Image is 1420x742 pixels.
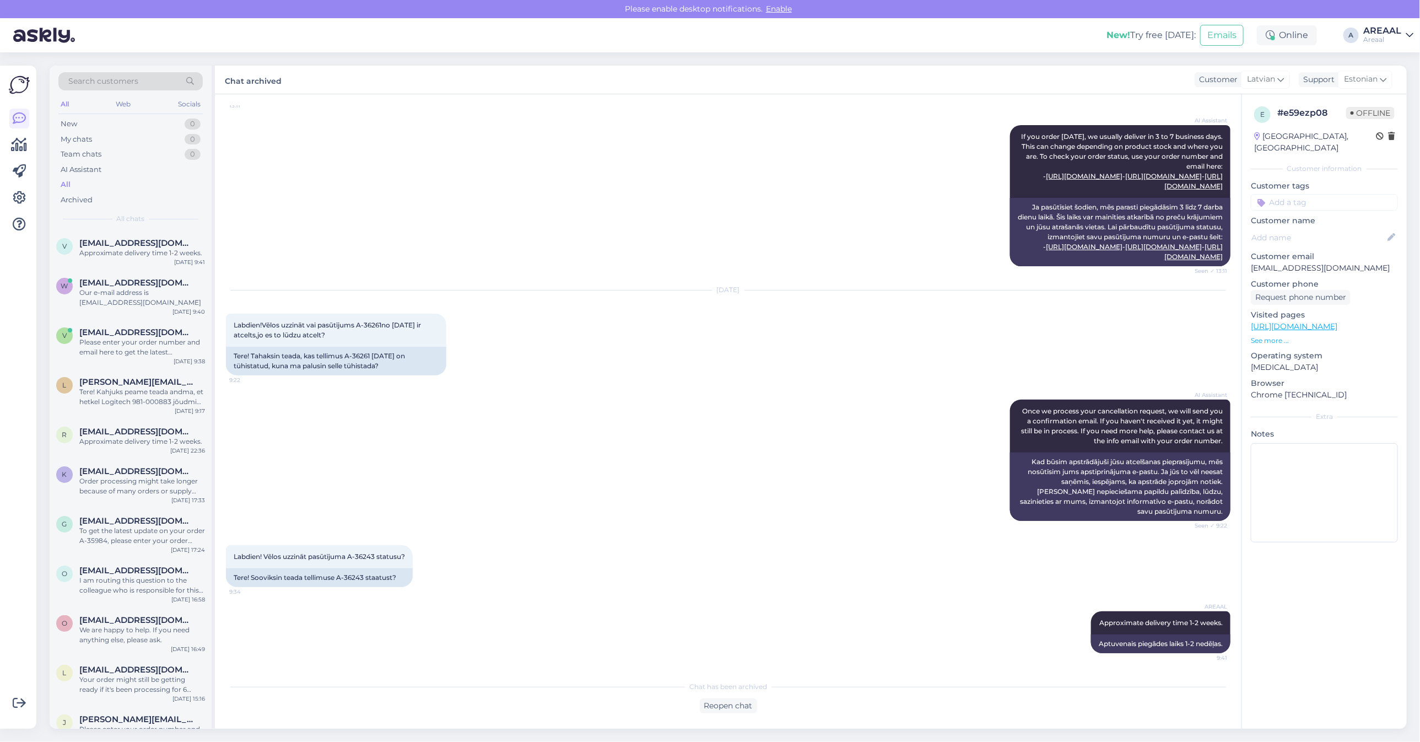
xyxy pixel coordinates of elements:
[1099,619,1223,627] span: Approximate delivery time 1-2 weeks.
[79,278,194,288] span: woodworks@mail.ee
[170,447,205,455] div: [DATE] 22:36
[79,615,194,625] span: oksanagriffel5@gmail.com
[174,258,205,266] div: [DATE] 9:41
[79,526,205,546] div: To get the latest update on your order A-35984, please enter your order number and email on one o...
[68,76,138,87] span: Search customers
[171,546,205,554] div: [DATE] 17:24
[1251,164,1398,174] div: Customer information
[79,476,205,496] div: Order processing might take longer because of many orders or supply chain problems. We are trying...
[171,645,205,653] div: [DATE] 16:49
[1010,198,1230,266] div: Ja pasūtīsiet šodien, mēs parasti piegādāsim 3 līdz 7 darba dienu laikā. Šis laiks var mainīties ...
[1200,25,1244,46] button: Emails
[225,72,282,87] label: Chat archived
[234,321,423,339] span: Labdien!Vēlos uzzināt vai pasūtījums A-36261no [DATE] ir atcelts,jo es to lūdzu atcelt?
[174,357,205,365] div: [DATE] 9:38
[1186,391,1227,399] span: AI Assistant
[58,97,71,111] div: All
[79,248,205,258] div: Approximate delivery time 1-2 weeks.
[1251,290,1351,305] div: Request phone number
[226,347,446,375] div: Tere! Tahaksin teada, kas tellimus A-36261 [DATE] on tühistatud, kuna ma palusin selle tühistada?
[1254,131,1376,154] div: [GEOGRAPHIC_DATA], [GEOGRAPHIC_DATA]
[1125,243,1202,251] a: [URL][DOMAIN_NAME]
[1186,603,1227,611] span: AREAAL
[1260,110,1265,119] span: e
[1091,635,1230,653] div: Aptuvenais piegādes laiks 1-2 nedēļas.
[61,164,101,175] div: AI Assistant
[1106,29,1196,42] div: Try free [DATE]:
[1299,74,1335,85] div: Support
[1021,132,1224,190] span: If you order [DATE], we usually deliver in 3 to 7 business days. This can change depending on pro...
[62,431,67,439] span: r
[61,179,71,190] div: All
[175,407,205,415] div: [DATE] 9:17
[171,595,205,604] div: [DATE] 16:58
[1346,107,1395,119] span: Offline
[1251,309,1398,321] p: Visited pages
[700,698,757,713] div: Reopen chat
[61,119,77,130] div: New
[9,74,30,95] img: Askly Logo
[1363,26,1401,35] div: AREAAL
[1195,74,1238,85] div: Customer
[172,308,205,316] div: [DATE] 9:40
[1251,232,1385,244] input: Add name
[63,718,66,727] span: j
[1251,412,1398,422] div: Extra
[62,520,67,528] span: g
[1363,35,1401,44] div: Areaal
[79,238,194,248] span: veste4@inbox.lv
[1247,73,1275,85] span: Latvian
[117,214,145,224] span: All chats
[1277,106,1346,120] div: # e59ezp08
[79,327,194,337] span: veste4@inbox.lv
[79,466,194,476] span: kozatsjok2007@gmail.com
[79,576,205,595] div: I am routing this question to the colleague who is responsible for this topic. The reply might ta...
[234,552,405,561] span: Labdien! Vēlos uzzināt pasūtījuma A-36243 statusu?
[171,496,205,504] div: [DATE] 17:33
[1251,350,1398,362] p: Operating system
[62,569,67,578] span: o
[79,516,194,526] span: guidoosak@gmail.com
[62,331,67,340] span: v
[1251,321,1337,331] a: [URL][DOMAIN_NAME]
[79,337,205,357] div: Please enter your order number and email here to get the latest information on your order: - [URL...
[62,619,67,627] span: o
[689,682,767,692] span: Chat has been archived
[1363,26,1413,44] a: AREAALAreaal
[79,377,194,387] span: lena.berezina@gmail.com
[226,568,413,587] div: Tere! Sooviksin teada tellimuse A-36243 staatust?
[229,588,271,596] span: 9:34
[1251,378,1398,389] p: Browser
[62,470,67,478] span: k
[229,376,271,384] span: 9:22
[1046,172,1122,180] a: [URL][DOMAIN_NAME]
[79,566,194,576] span: oksanagriffel5@gmail.com
[1251,389,1398,401] p: Chrome [TECHNICAL_ID]
[1251,336,1398,346] p: See more ...
[1251,251,1398,262] p: Customer email
[61,282,68,290] span: w
[1186,267,1227,275] span: Seen ✓ 13:11
[1251,428,1398,440] p: Notes
[763,4,795,14] span: Enable
[1186,116,1227,125] span: AI Assistant
[1343,28,1359,43] div: A
[1186,521,1227,530] span: Seen ✓ 9:22
[79,625,205,645] div: We are happy to help. If you need anything else, please ask.
[63,381,67,389] span: l
[1344,73,1378,85] span: Estonian
[1046,243,1122,251] a: [URL][DOMAIN_NAME]
[1257,25,1317,45] div: Online
[1125,172,1202,180] a: [URL][DOMAIN_NAME]
[1251,194,1398,211] input: Add a tag
[114,97,133,111] div: Web
[1251,278,1398,290] p: Customer phone
[1010,453,1230,521] div: Kad būsim apstrādājuši jūsu atcelšanas pieprasījumu, mēs nosūtīsim jums apstiprinājuma e-pastu. J...
[185,149,201,160] div: 0
[172,695,205,703] div: [DATE] 15:16
[61,149,101,160] div: Team chats
[79,387,205,407] div: Tere! Kahjuks peame teada andma, et hetkel Logitech 981-000883 jõudmine meie lattu on hilinenud. ...
[185,134,201,145] div: 0
[79,714,194,724] span: jane.riin.niit@gmail.com
[79,675,205,695] div: Your order might still be getting ready if it's been processing for 6 days. We usually ship order...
